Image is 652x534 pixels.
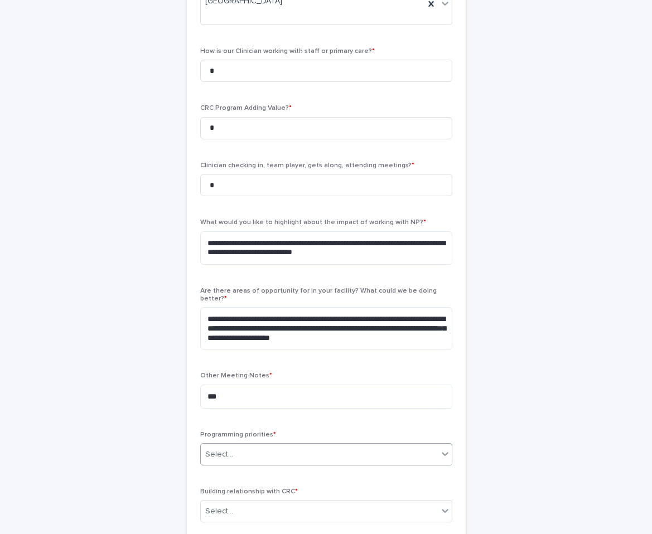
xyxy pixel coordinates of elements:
span: CRC Program Adding Value? [200,105,292,111]
span: Programming priorities [200,431,276,438]
span: How is our Clinician working with staff or primary care? [200,48,375,55]
div: Select... [205,449,233,460]
span: Clinician checking in, team player, gets along, attending meetings? [200,162,414,169]
span: Building relationship with CRC [200,488,298,495]
div: Select... [205,506,233,517]
span: Are there areas of opportunity for in your facility? What could we be doing better? [200,288,437,302]
span: Other Meeting Notes [200,372,272,379]
span: What would you like to highlight about the impact of working with NP? [200,219,426,226]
